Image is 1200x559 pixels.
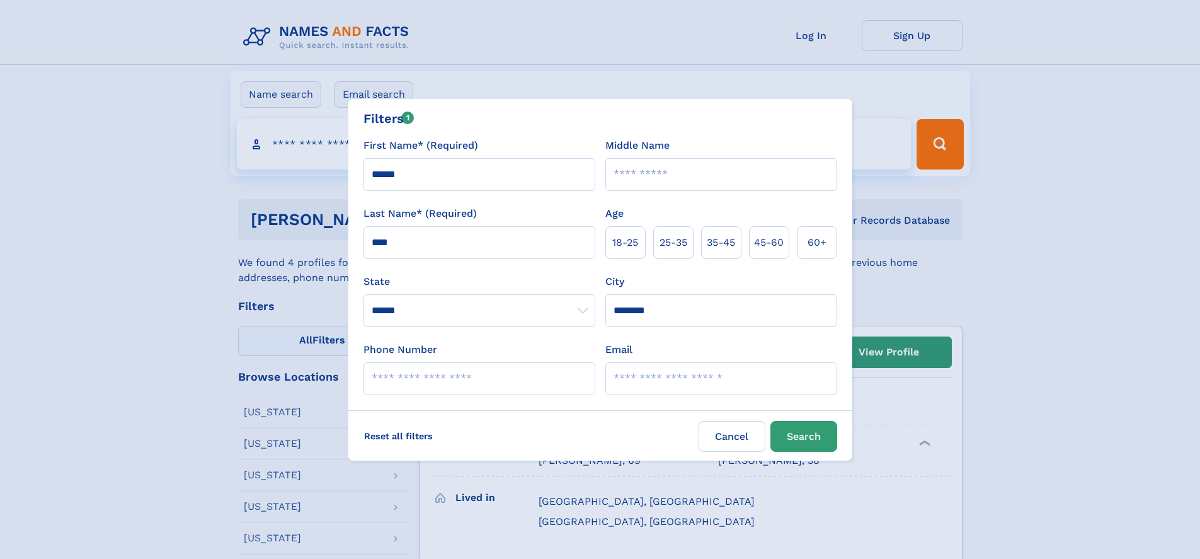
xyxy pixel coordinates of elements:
[605,206,624,221] label: Age
[605,274,624,289] label: City
[699,421,765,452] label: Cancel
[770,421,837,452] button: Search
[363,342,437,357] label: Phone Number
[363,206,477,221] label: Last Name* (Required)
[754,235,784,250] span: 45‑60
[356,421,441,451] label: Reset all filters
[612,235,638,250] span: 18‑25
[605,342,632,357] label: Email
[808,235,826,250] span: 60+
[660,235,687,250] span: 25‑35
[605,138,670,153] label: Middle Name
[363,109,414,128] div: Filters
[707,235,735,250] span: 35‑45
[363,138,478,153] label: First Name* (Required)
[363,274,595,289] label: State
